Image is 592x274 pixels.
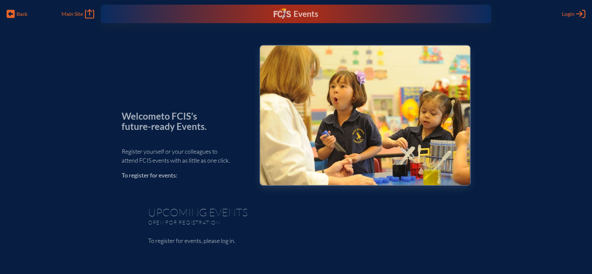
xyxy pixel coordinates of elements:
span: Login [562,11,574,17]
div: FCIS Events — Future ready [209,8,383,20]
p: Welcome to FCIS’s future-ready Events. [122,111,214,132]
p: To register for events: [122,171,249,180]
p: Open for registration [148,219,323,226]
img: Events [260,46,470,185]
span: Back [17,11,27,17]
p: To register for events, please log in. [148,236,444,245]
a: Main Site [61,9,94,19]
span: Main Site [61,11,83,17]
p: Register yourself or your colleagues to attend FCIS events with as little as one click. [122,147,249,165]
h1: Upcoming Events [148,207,444,217]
